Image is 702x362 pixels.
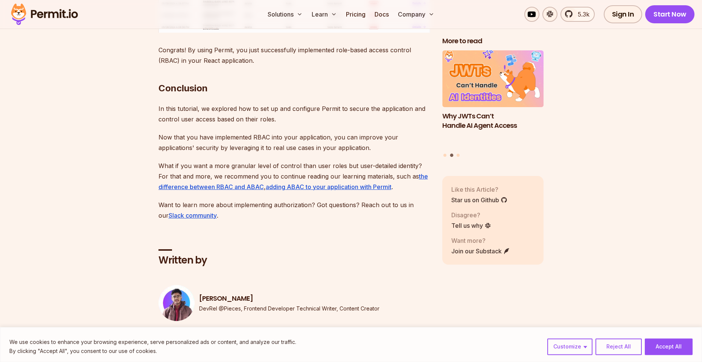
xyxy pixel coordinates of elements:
[451,236,510,245] p: Want more?
[158,285,195,321] img: Arindam Majumder
[442,111,544,130] h3: Why JWTs Can’t Handle AI Agent Access
[645,338,693,355] button: Accept All
[158,161,430,192] p: What if you want a more granular level of control than user roles but user-detailed identity? For...
[9,338,296,347] p: We use cookies to enhance your browsing experience, serve personalized ads or content, and analyz...
[158,200,430,221] p: Want to learn more about implementing authorization? Got questions? Reach out to us in our .
[645,5,694,23] a: Start Now
[372,7,392,22] a: Docs
[343,7,369,22] a: Pricing
[199,305,379,312] p: DevRel @Pieces, Frontend Developer Technical Writer, Content Creator
[158,173,428,191] a: the difference between RBAC and ABAC
[451,210,491,219] p: Disagree?
[199,294,379,303] h3: [PERSON_NAME]
[595,338,642,355] button: Reject All
[442,50,544,149] a: Why JWTs Can’t Handle AI Agent AccessWhy JWTs Can’t Handle AI Agent Access
[604,5,643,23] a: Sign In
[451,185,507,194] p: Like this Article?
[442,50,544,149] li: 2 of 3
[9,347,296,356] p: By clicking "Accept All", you consent to our use of cookies.
[451,221,491,230] a: Tell us why
[309,7,340,22] button: Learn
[265,7,306,22] button: Solutions
[573,10,589,19] span: 5.3k
[266,183,391,191] a: adding ABAC to your application with Permit
[442,50,544,107] img: Why JWTs Can’t Handle AI Agent Access
[457,153,460,156] button: Go to slide 3
[169,212,217,219] a: Slack community
[443,153,446,156] button: Go to slide 1
[450,153,453,157] button: Go to slide 2
[451,195,507,204] a: Star us on Github
[158,254,430,267] h2: Written by
[158,132,430,153] p: Now that you have implemented RBAC into your application, you can improve your applications' secu...
[451,246,510,255] a: Join our Substack
[547,338,592,355] button: Customize
[560,7,595,22] a: 5.3k
[158,103,430,124] p: In this tutorial, we explored how to set up and configure Permit to secure the application and co...
[442,36,544,45] h2: More to read
[158,45,430,66] p: Congrats! By using Permit, you just successfully implemented role-based access control (RBAC) in ...
[8,2,81,27] img: Permit logo
[395,7,437,22] button: Company
[442,50,544,158] div: Posts
[158,83,208,94] strong: Conclusion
